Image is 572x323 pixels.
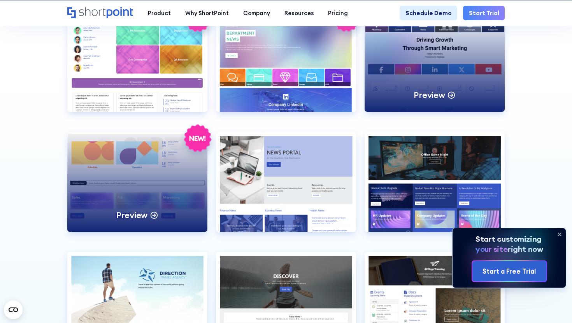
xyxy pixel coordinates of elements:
a: Knowledge Portal 3 [216,12,356,124]
a: Marketing 1Preview [365,12,505,124]
div: Resources [284,9,314,17]
a: News Portal 1 [216,132,356,244]
a: Schedule Demo [400,6,457,20]
a: Home [67,7,134,19]
p: Preview [414,89,445,101]
a: Product [141,6,178,20]
a: Pricing [321,6,355,20]
a: Company [236,6,277,20]
div: Company [243,9,270,17]
iframe: Chat Widget [533,286,572,323]
a: Start Trial [463,6,505,20]
a: Knowledge Portal 2 [67,12,207,124]
div: Why ShortPoint [185,9,229,17]
a: Start a Free Trial [472,261,546,281]
a: News Portal 2 [365,132,505,244]
button: Open CMP widget [4,300,23,319]
div: Start a Free Trial [483,267,536,276]
div: Pricing [328,9,348,17]
p: Preview [116,210,147,221]
a: Resources [277,6,321,20]
div: Product [148,9,171,17]
a: Marketing 2Preview [67,132,207,244]
a: Why ShortPoint [178,6,236,20]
